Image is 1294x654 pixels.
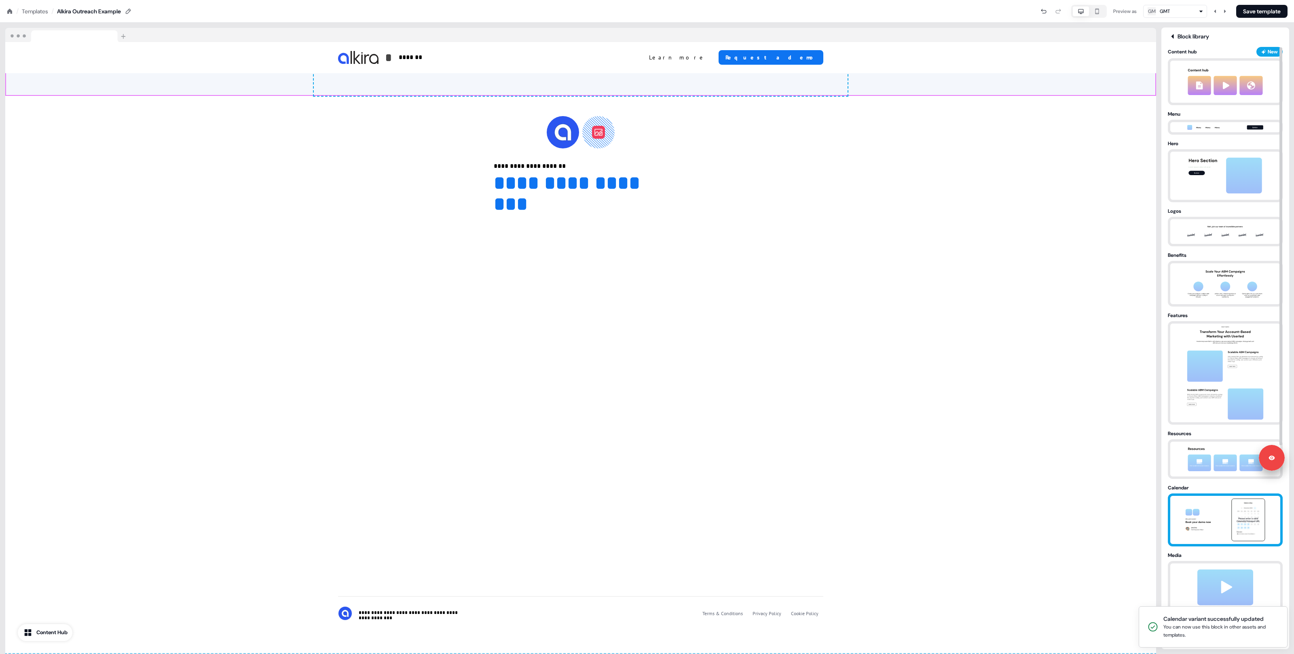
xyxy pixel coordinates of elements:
[1183,563,1268,626] img: media thumbnail preview
[1168,311,1283,320] div: Features
[1168,251,1283,259] div: Benefits
[1268,48,1278,56] div: New
[1183,263,1268,304] img: benefits thumbnail preview
[5,28,129,42] img: Browser topbar
[1168,251,1283,307] button: Benefitsbenefits thumbnail preview
[748,606,786,621] button: Privacy Policy
[1168,551,1283,559] div: Media
[51,7,54,16] div: /
[1143,5,1207,18] button: GMGMT
[1183,496,1268,544] img: calendar thumbnail preview
[584,50,823,65] div: Learn moreRequest a demo
[1168,430,1283,438] div: Resources
[1183,442,1268,476] img: resources thumbnail preview
[698,606,823,621] div: Terms & ConditionsPrivacy PolicyCookie Policy
[1168,140,1283,202] button: Herohero thumbnail preview
[1168,140,1283,148] div: Hero
[1168,484,1283,492] div: Calendar
[1168,110,1283,118] div: Menu
[1168,207,1283,246] button: LogoslogoClouds thumbnail preview
[643,50,712,65] button: Learn more
[1168,32,1283,40] div: Block library
[1163,623,1274,639] div: You can now use this block in other assets and templates.
[1183,123,1268,132] img: menu thumbnail preview
[719,50,823,65] button: Request a demo
[22,7,48,15] a: Templates
[786,606,823,621] button: Cookie Policy
[1168,110,1283,135] button: Menumenu thumbnail preview
[338,51,378,63] img: Image
[1180,61,1270,103] img: contentHub thumbnail preview
[1168,47,1283,105] button: Content hubNewcontentHub thumbnail preview
[1183,219,1268,244] img: logoClouds thumbnail preview
[1168,484,1283,546] button: Calendarcalendar thumbnail preview
[698,606,748,621] button: Terms & Conditions
[1113,7,1137,15] div: Preview as
[36,629,68,637] div: Content Hub
[1168,48,1253,56] div: Content hub
[1183,324,1268,422] img: features thumbnail preview
[1236,5,1288,18] button: Save template
[57,7,121,15] div: Alkira Outreach Example
[1183,152,1268,200] img: hero thumbnail preview
[16,7,19,16] div: /
[1160,7,1170,15] div: GMT
[1163,615,1274,623] div: Calendar variant successfully updated
[1148,7,1156,15] div: GM
[1168,551,1283,629] button: Mediamedia thumbnail preview
[1168,207,1283,215] div: Logos
[1168,311,1283,425] button: Featuresfeatures thumbnail preview
[18,624,72,641] button: Content Hub
[1168,430,1283,479] button: Resourcesresources thumbnail preview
